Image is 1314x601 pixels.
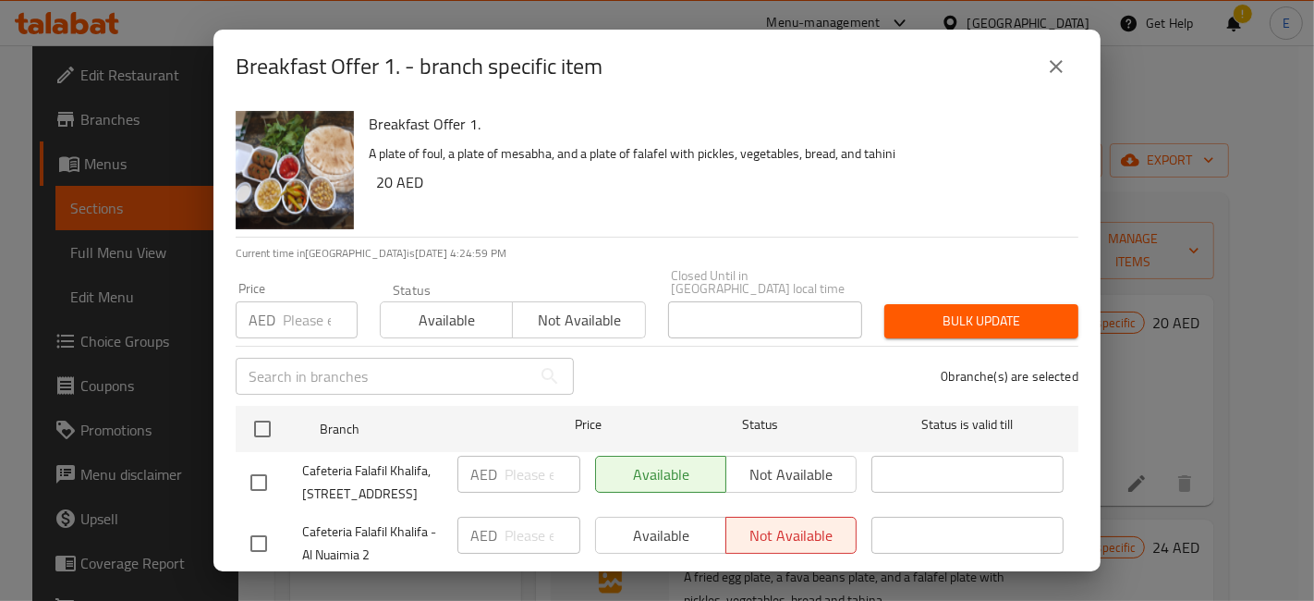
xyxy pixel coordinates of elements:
p: 0 branche(s) are selected [941,367,1078,386]
p: AED [470,524,497,546]
button: Not available [512,301,645,338]
span: Cafeteria Falafil Khalifa - Al Nuaimia 2 [302,521,443,567]
span: Not available [520,307,638,334]
span: Available [388,307,505,334]
input: Please enter price [505,456,580,493]
input: Search in branches [236,358,531,395]
span: Cafeteria Falafil Khalifa, [STREET_ADDRESS] [302,460,443,506]
span: Bulk update [899,310,1064,333]
button: Available [380,301,513,338]
span: Status is valid till [871,413,1064,436]
span: Branch [320,418,512,441]
p: A plate of foul, a plate of mesabha, and a plate of falafel with pickles, vegetables, bread, and ... [369,142,1064,166]
span: Status [664,413,857,436]
button: Bulk update [884,304,1078,338]
button: close [1034,44,1078,89]
input: Please enter price [505,517,580,554]
h2: Breakfast Offer 1. - branch specific item [236,52,602,81]
span: Price [527,413,650,436]
p: AED [249,309,275,331]
p: AED [470,463,497,485]
h6: 20 AED [376,169,1064,195]
img: Breakfast Offer 1. [236,111,354,229]
h6: Breakfast Offer 1. [369,111,1064,137]
p: Current time in [GEOGRAPHIC_DATA] is [DATE] 4:24:59 PM [236,245,1078,262]
input: Please enter price [283,301,358,338]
